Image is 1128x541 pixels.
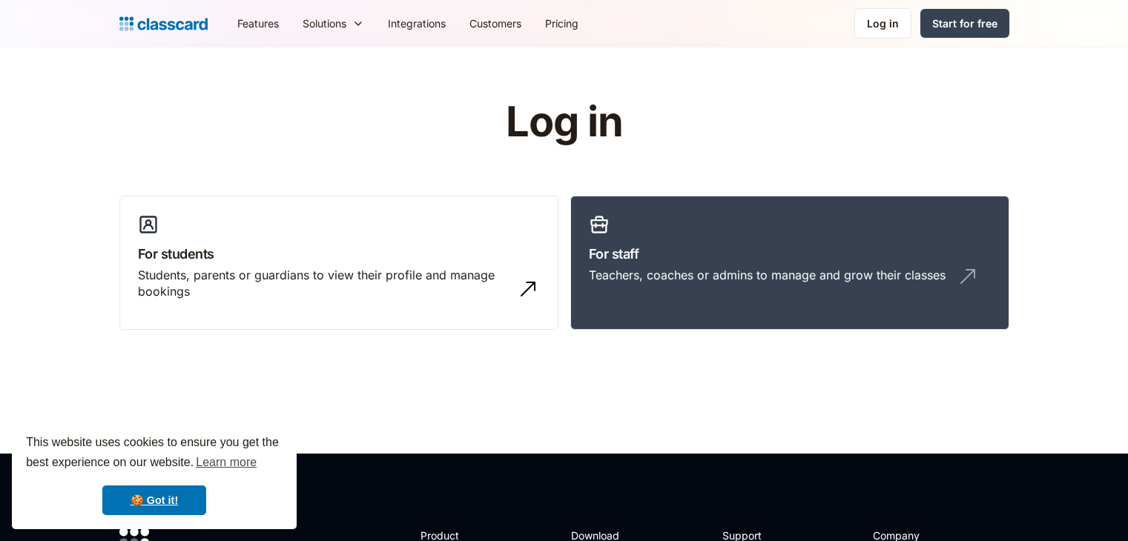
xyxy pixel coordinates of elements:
a: Pricing [533,7,590,40]
a: Start for free [920,9,1009,38]
h3: For staff [589,244,991,264]
a: For studentsStudents, parents or guardians to view their profile and manage bookings [119,196,558,331]
span: This website uses cookies to ensure you get the best experience on our website. [26,434,283,474]
div: Students, parents or guardians to view their profile and manage bookings [138,267,510,300]
a: Features [225,7,291,40]
a: For staffTeachers, coaches or admins to manage and grow their classes [570,196,1009,331]
div: Log in [867,16,899,31]
div: Solutions [291,7,376,40]
div: cookieconsent [12,419,297,529]
a: Customers [458,7,533,40]
div: Start for free [932,16,997,31]
div: Teachers, coaches or admins to manage and grow their classes [589,267,946,283]
div: Solutions [303,16,346,31]
h3: For students [138,244,540,264]
a: dismiss cookie message [102,485,206,515]
a: Integrations [376,7,458,40]
a: Log in [854,8,911,39]
a: home [119,13,208,34]
a: learn more about cookies [194,451,259,474]
h1: Log in [329,99,799,145]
